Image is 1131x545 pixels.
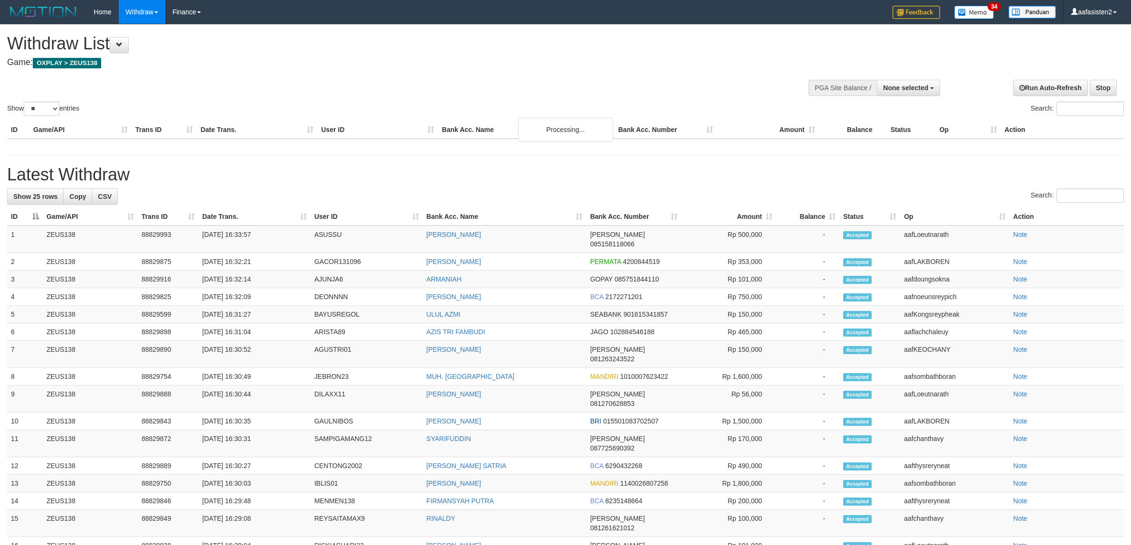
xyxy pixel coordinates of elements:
[1013,310,1027,318] a: Note
[681,226,776,253] td: Rp 500,000
[138,457,199,475] td: 88829889
[199,271,311,288] td: [DATE] 16:32:14
[590,231,645,238] span: [PERSON_NAME]
[199,208,311,226] th: Date Trans.: activate to sort column ascending
[843,346,872,354] span: Accepted
[43,368,138,385] td: ZEUS138
[776,341,839,368] td: -
[681,430,776,457] td: Rp 170,000
[776,226,839,253] td: -
[138,430,199,457] td: 88829872
[681,271,776,288] td: Rp 101,000
[427,328,485,336] a: AZIS TRI FAMBUDI
[311,323,423,341] td: ARISTA89
[988,2,1000,11] span: 34
[590,524,634,532] span: Copy 081261621012 to clipboard
[427,231,481,238] a: [PERSON_NAME]
[199,368,311,385] td: [DATE] 16:30:49
[1013,435,1027,442] a: Note
[138,475,199,492] td: 88829750
[590,444,634,452] span: Copy 087725690392 to clipboard
[7,5,79,19] img: MOTION_logo.png
[843,258,872,266] span: Accepted
[776,492,839,510] td: -
[1009,208,1124,226] th: Action
[43,253,138,271] td: ZEUS138
[427,293,481,301] a: [PERSON_NAME]
[1056,188,1124,203] input: Search:
[92,188,118,205] a: CSV
[776,475,839,492] td: -
[590,400,634,407] span: Copy 081270628853 to clipboard
[681,457,776,475] td: Rp 490,000
[590,346,645,353] span: [PERSON_NAME]
[900,385,1009,413] td: aafLoeutnarath
[132,121,197,139] th: Trans ID
[199,341,311,368] td: [DATE] 16:30:52
[7,475,43,492] td: 13
[427,258,481,265] a: [PERSON_NAME]
[614,121,716,139] th: Bank Acc. Number
[423,208,587,226] th: Bank Acc. Name: activate to sort column ascending
[311,368,423,385] td: JEBRON23
[1013,231,1027,238] a: Note
[900,271,1009,288] td: aafdoungsokna
[1013,373,1027,380] a: Note
[900,430,1009,457] td: aafchanthavy
[900,288,1009,306] td: aafnoeunsreypich
[681,475,776,492] td: Rp 1,800,000
[311,253,423,271] td: GACOR131096
[7,271,43,288] td: 3
[138,368,199,385] td: 88829754
[138,306,199,323] td: 88829599
[843,311,872,319] span: Accepted
[7,165,1124,184] h1: Latest Withdraw
[808,80,877,96] div: PGA Site Balance /
[843,462,872,470] span: Accepted
[586,208,681,226] th: Bank Acc. Number: activate to sort column ascending
[776,368,839,385] td: -
[199,385,311,413] td: [DATE] 16:30:44
[681,368,776,385] td: Rp 1,600,000
[7,413,43,430] td: 10
[819,121,887,139] th: Balance
[681,341,776,368] td: Rp 150,000
[311,475,423,492] td: IBLIS01
[1090,80,1117,96] a: Stop
[199,288,311,306] td: [DATE] 16:32:09
[43,492,138,510] td: ZEUS138
[7,368,43,385] td: 8
[843,276,872,284] span: Accepted
[900,341,1009,368] td: aafKEOCHANY
[900,323,1009,341] td: aaflachchaleuy
[13,193,57,200] span: Show 25 rows
[427,435,471,442] a: SYARIFUDDIN
[43,271,138,288] td: ZEUS138
[138,341,199,368] td: 88829890
[197,121,317,139] th: Date Trans.
[43,306,138,323] td: ZEUS138
[590,328,608,336] span: JAGO
[1013,479,1027,487] a: Note
[311,492,423,510] td: MENMEN138
[1013,390,1027,398] a: Note
[311,413,423,430] td: GAULNIBOS
[43,510,138,537] td: ZEUS138
[620,373,668,380] span: Copy 1010007623422 to clipboard
[7,492,43,510] td: 14
[7,208,43,226] th: ID: activate to sort column descending
[43,385,138,413] td: ZEUS138
[717,121,819,139] th: Amount
[1013,275,1027,283] a: Note
[776,457,839,475] td: -
[605,293,642,301] span: Copy 2172271201 to clipboard
[311,271,423,288] td: AJUNJA6
[1013,328,1027,336] a: Note
[1013,417,1027,425] a: Note
[590,417,601,425] span: BRI
[138,510,199,537] td: 88829849
[138,288,199,306] td: 88829825
[43,413,138,430] td: ZEUS138
[199,306,311,323] td: [DATE] 16:31:27
[1008,6,1056,19] img: panduan.png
